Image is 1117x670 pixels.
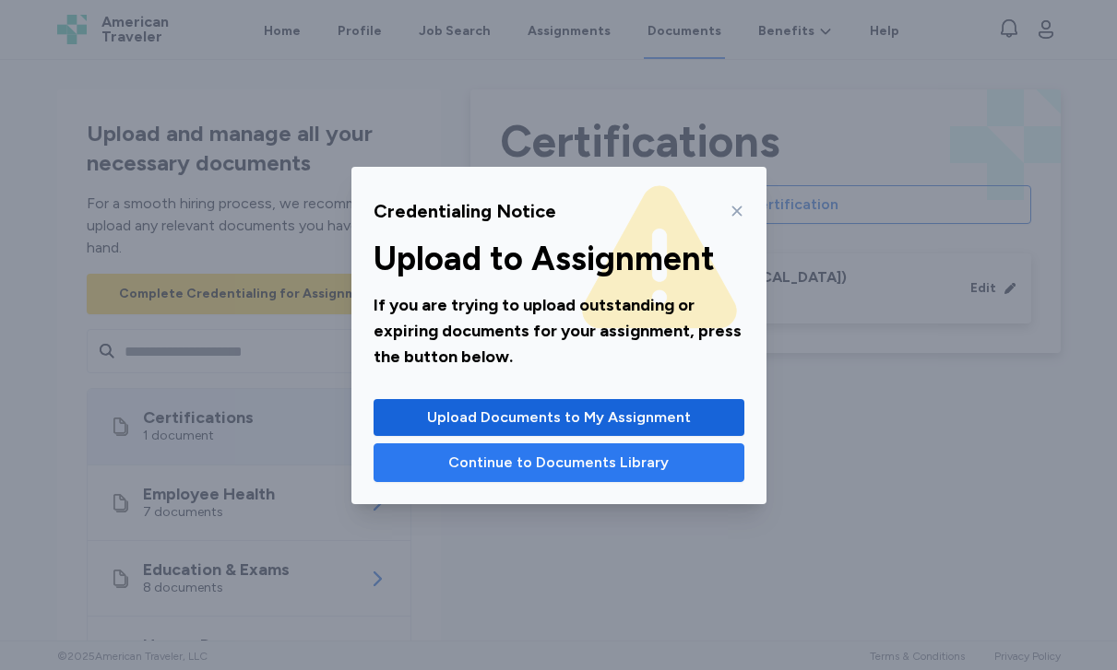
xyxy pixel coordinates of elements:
span: Upload Documents to My Assignment [427,406,691,429]
div: Credentialing Notice [374,198,556,224]
button: Upload Documents to My Assignment [374,399,744,436]
div: If you are trying to upload outstanding or expiring documents for your assignment, press the butt... [374,292,744,370]
div: Upload to Assignment [374,241,744,277]
span: Continue to Documents Library [448,452,669,474]
button: Continue to Documents Library [374,443,744,482]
